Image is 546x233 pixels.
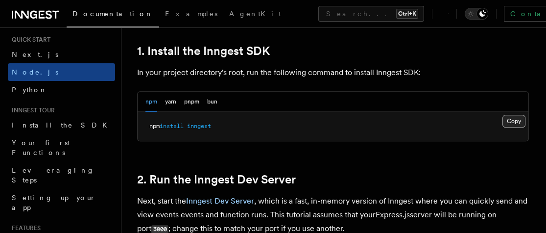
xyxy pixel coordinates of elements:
[137,66,529,79] p: In your project directory's root, run the following command to install Inngest SDK:
[8,116,115,134] a: Install the SDK
[8,63,115,81] a: Node.js
[223,3,287,26] a: AgentKit
[67,3,159,27] a: Documentation
[8,189,115,216] a: Setting up your app
[145,92,157,112] button: npm
[8,81,115,99] a: Python
[8,224,41,232] span: Features
[12,166,95,184] span: Leveraging Steps
[12,194,96,211] span: Setting up your app
[318,6,424,22] button: Search...Ctrl+K
[8,46,115,63] a: Next.js
[12,68,58,76] span: Node.js
[137,173,296,186] a: 2. Run the Inngest Dev Server
[186,196,254,206] a: Inngest Dev Server
[229,10,281,18] span: AgentKit
[159,3,223,26] a: Examples
[8,134,115,161] a: Your first Functions
[465,8,488,20] button: Toggle dark mode
[12,139,70,156] span: Your first Functions
[8,161,115,189] a: Leveraging Steps
[184,92,199,112] button: pnpm
[165,92,176,112] button: yarn
[12,121,113,129] span: Install the SDK
[149,123,160,129] span: npm
[207,92,217,112] button: bun
[72,10,153,18] span: Documentation
[187,123,211,129] span: inngest
[137,44,270,58] a: 1. Install the Inngest SDK
[160,123,184,129] span: install
[8,106,55,114] span: Inngest tour
[12,86,47,94] span: Python
[12,51,58,58] span: Next.js
[165,10,217,18] span: Examples
[502,115,525,128] button: Copy
[396,9,418,19] kbd: Ctrl+K
[8,36,50,44] span: Quick start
